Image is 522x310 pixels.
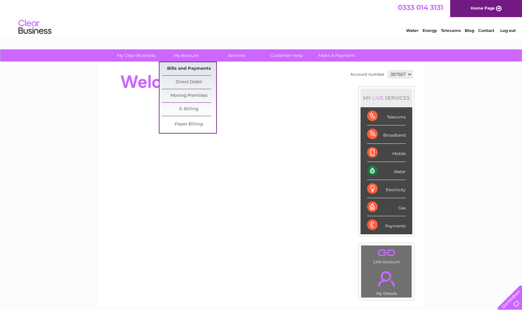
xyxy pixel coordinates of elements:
[309,49,364,62] a: Make A Payment
[109,49,163,62] a: My Clear Business
[500,28,516,33] a: Log out
[259,49,314,62] a: Customer Help
[367,180,406,198] div: Electricity
[162,76,216,89] a: Direct Debit
[367,125,406,143] div: Broadband
[361,245,412,266] td: Link Account
[361,266,412,298] td: My Details
[367,198,406,216] div: Gas
[159,49,214,62] a: My Account
[465,28,474,33] a: Blog
[162,118,216,131] a: Paper Billing
[363,247,410,259] a: .
[398,3,443,12] a: 0333 014 3131
[441,28,461,33] a: Telecoms
[367,107,406,125] div: Telecoms
[209,49,264,62] a: Services
[349,69,386,80] td: Account number
[367,216,406,234] div: Payments
[162,103,216,116] a: E-Billing
[18,17,52,37] img: logo.png
[367,162,406,180] div: Water
[371,95,385,101] div: LIVE
[162,62,216,75] a: Bills and Payments
[422,28,437,33] a: Energy
[406,28,419,33] a: Water
[162,89,216,102] a: Moving Premises
[361,89,412,107] div: MY SERVICES
[478,28,494,33] a: Contact
[363,267,410,290] a: .
[367,144,406,162] div: Mobile
[106,4,417,32] div: Clear Business is a trading name of Verastar Limited (registered in [GEOGRAPHIC_DATA] No. 3667643...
